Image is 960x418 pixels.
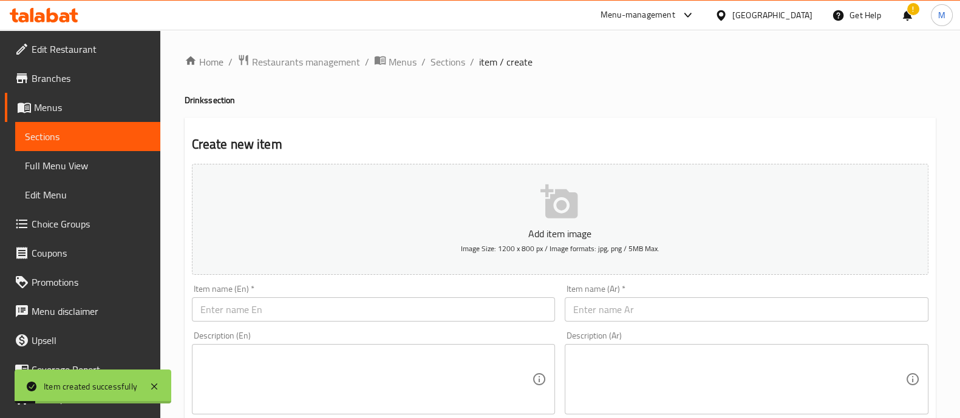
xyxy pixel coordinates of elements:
a: Menus [5,93,160,122]
a: Restaurants management [237,54,360,70]
span: Branches [32,71,151,86]
h2: Create new item [192,135,928,153]
a: Edit Menu [15,180,160,209]
div: [GEOGRAPHIC_DATA] [732,8,812,22]
span: Coverage Report [32,362,151,377]
a: Edit Restaurant [5,35,160,64]
a: Grocery Checklist [5,384,160,413]
span: Sections [25,129,151,144]
li: / [365,55,369,69]
a: Full Menu View [15,151,160,180]
li: / [421,55,426,69]
a: Coverage Report [5,355,160,384]
div: Item created successfully [44,380,137,393]
a: Choice Groups [5,209,160,238]
a: Branches [5,64,160,93]
span: Grocery Checklist [32,391,151,406]
span: Menu disclaimer [32,304,151,319]
a: Upsell [5,326,160,355]
a: Menu disclaimer [5,297,160,326]
a: Sections [431,55,465,69]
p: Add item image [211,226,910,241]
span: item / create [479,55,533,69]
span: Choice Groups [32,217,151,231]
button: Add item imageImage Size: 1200 x 800 px / Image formats: jpg, png / 5MB Max. [192,164,928,275]
span: Upsell [32,333,151,348]
a: Menus [374,54,417,70]
li: / [228,55,233,69]
a: Home [185,55,223,69]
span: Menus [34,100,151,115]
span: Restaurants management [252,55,360,69]
div: Menu-management [601,8,675,22]
span: Edit Restaurant [32,42,151,56]
a: Coupons [5,238,160,268]
h4: Drinks section [185,94,936,106]
a: Sections [15,122,160,151]
li: / [470,55,474,69]
span: Full Menu View [25,158,151,173]
nav: breadcrumb [185,54,936,70]
input: Enter name En [192,297,556,322]
span: Coupons [32,246,151,260]
a: Promotions [5,268,160,297]
span: Promotions [32,275,151,289]
input: Enter name Ar [565,297,928,322]
span: Image Size: 1200 x 800 px / Image formats: jpg, png / 5MB Max. [461,241,659,255]
span: Edit Menu [25,187,151,202]
span: M [938,8,945,22]
span: Menus [389,55,417,69]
